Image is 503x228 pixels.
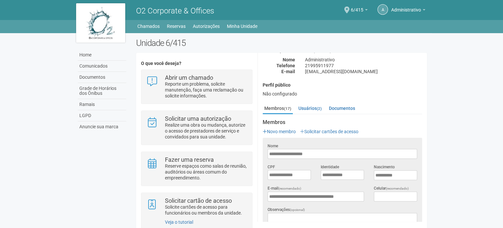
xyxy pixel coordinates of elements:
a: Anuncie sua marca [78,121,126,132]
a: Comunicados [78,61,126,72]
a: Home [78,50,126,61]
strong: Nome [283,57,295,62]
a: Solicitar uma autorização Realize uma obra ou mudança, autorize o acesso de prestadores de serviç... [146,116,247,140]
a: Grade de Horários dos Ônibus [78,83,126,99]
label: Identidade [321,164,339,170]
a: Reservas [167,22,186,31]
span: (recomendado) [278,187,301,190]
p: Reporte um problema, solicite manutenção, faça uma reclamação ou solicite informações. [165,81,247,99]
label: CPF [268,164,275,170]
div: [EMAIL_ADDRESS][DOMAIN_NAME] [300,69,427,74]
a: Membros(17) [263,103,293,114]
a: LGPD [78,110,126,121]
label: Observações [268,207,305,213]
a: Documentos [78,72,126,83]
strong: Solicitar cartão de acesso [165,197,232,204]
h2: Unidade 6/415 [136,38,427,48]
img: logo.jpg [76,3,125,43]
a: Veja o tutorial [165,219,193,225]
label: Celular [374,185,409,192]
a: Novo membro [263,129,296,134]
label: Nome [268,143,278,149]
a: Solicitar cartão de acesso Solicite cartões de acesso para funcionários ou membros da unidade. [146,198,247,216]
strong: Abrir um chamado [165,74,213,81]
span: (recomendado) [386,187,409,190]
span: O2 Corporate & Offices [136,6,214,15]
a: Ramais [78,99,126,110]
small: (17) [284,106,291,111]
strong: E-mail [281,69,295,74]
label: Nascimento [374,164,395,170]
div: Não configurado [263,91,422,97]
span: (opcional) [290,208,305,212]
label: E-mail [268,185,301,192]
a: A [377,4,388,15]
a: Autorizações [193,22,220,31]
a: Usuários(2) [297,103,323,113]
strong: Membros [263,119,422,125]
span: Administrativo [391,1,421,12]
a: Fazer uma reserva Reserve espaços como salas de reunião, auditórios ou áreas comum do empreendime... [146,157,247,181]
p: Solicite cartões de acesso para funcionários ou membros da unidade. [165,204,247,216]
a: 6/415 [351,8,368,13]
a: Administrativo [391,8,425,13]
strong: Telefone [276,63,295,68]
a: Chamados [137,22,160,31]
h4: Perfil público [263,83,422,88]
strong: Solicitar uma autorização [165,115,231,122]
small: (2) [317,106,322,111]
strong: Fazer uma reserva [165,156,214,163]
h4: O que você deseja? [141,61,252,66]
a: Documentos [327,103,357,113]
span: 6/415 [351,1,363,12]
a: Minha Unidade [227,22,257,31]
div: Administrativo [300,57,427,63]
p: Reserve espaços como salas de reunião, auditórios ou áreas comum do empreendimento. [165,163,247,181]
a: Abrir um chamado Reporte um problema, solicite manutenção, faça uma reclamação ou solicite inform... [146,75,247,99]
div: 21995911977 [300,63,427,69]
p: Realize uma obra ou mudança, autorize o acesso de prestadores de serviço e convidados para sua un... [165,122,247,140]
a: Solicitar cartões de acesso [300,129,358,134]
